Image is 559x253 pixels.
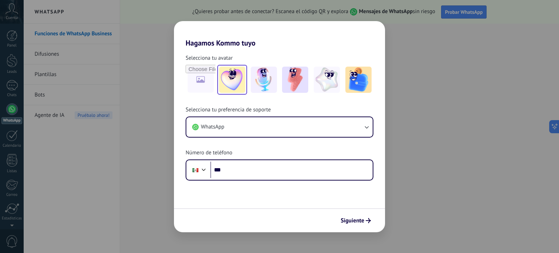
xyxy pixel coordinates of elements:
img: -4.jpeg [314,67,340,93]
span: Selecciona tu preferencia de soporte [186,106,271,114]
h2: Hagamos Kommo tuyo [174,21,385,47]
button: WhatsApp [186,117,373,137]
span: Siguiente [341,218,364,223]
img: -2.jpeg [251,67,277,93]
span: Número de teléfono [186,149,232,157]
span: Selecciona tu avatar [186,55,233,62]
span: WhatsApp [201,123,224,131]
img: -5.jpeg [345,67,372,93]
img: -3.jpeg [282,67,308,93]
button: Siguiente [337,214,374,227]
div: Mexico: + 52 [189,162,202,178]
img: -1.jpeg [219,67,245,93]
